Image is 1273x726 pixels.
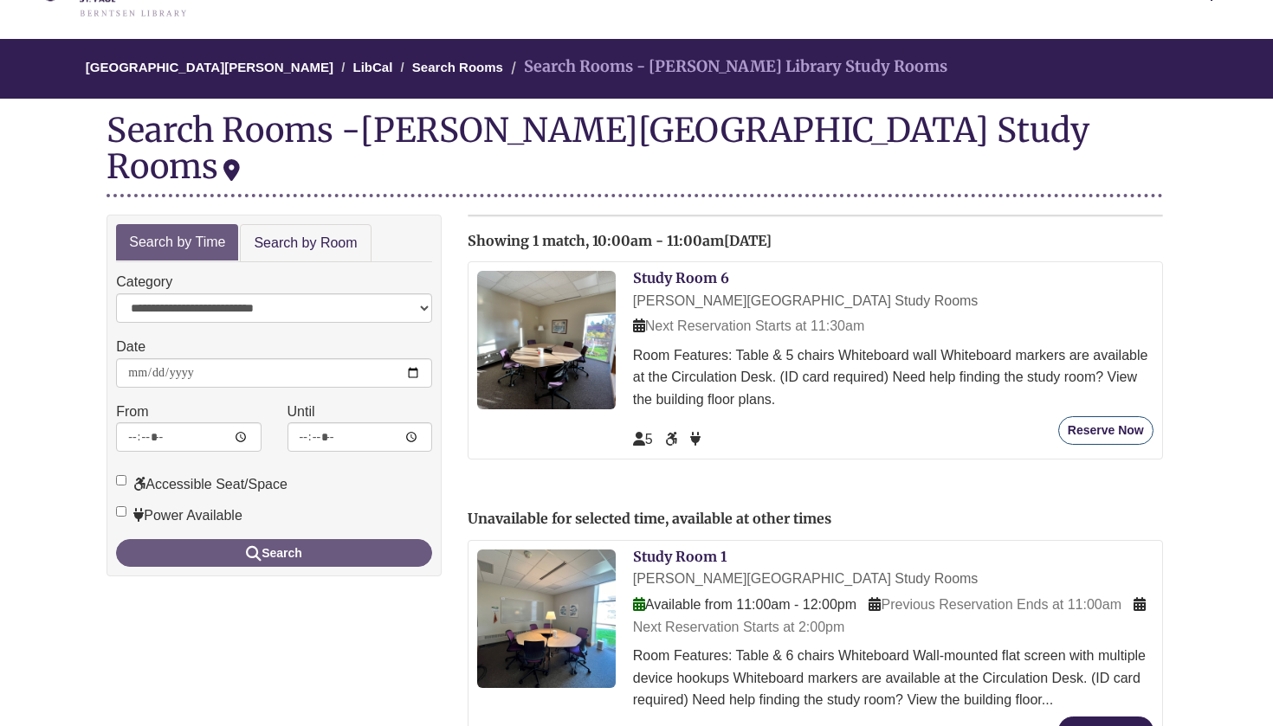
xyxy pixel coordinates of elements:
div: Search Rooms - [107,112,1163,196]
button: Reserve Now [1058,416,1153,445]
li: Search Rooms - [PERSON_NAME] Library Study Rooms [507,55,947,80]
label: Date [116,336,145,358]
button: Search [116,539,432,567]
div: Room Features: Table & 6 chairs Whiteboard Wall-mounted flat screen with multiple device hookups ... [633,645,1153,711]
h2: Showing 1 match [468,234,1163,249]
h2: Unavailable for selected time, available at other times [468,511,1163,527]
div: [PERSON_NAME][GEOGRAPHIC_DATA] Study Rooms [633,290,1153,312]
span: Available from 11:00am - 12:00pm [633,597,856,612]
a: Search by Time [116,224,238,261]
span: Power Available [690,432,701,447]
img: Study Room 6 [477,271,616,409]
label: From [116,401,148,423]
input: Accessible Seat/Space [116,475,126,485]
a: [GEOGRAPHIC_DATA][PERSON_NAME] [86,60,333,74]
a: Search by Room [240,224,371,263]
span: Previous Reservation Ends at 11:00am [869,597,1121,612]
div: [PERSON_NAME][GEOGRAPHIC_DATA] Study Rooms [107,109,1089,187]
a: Search Rooms [412,60,503,74]
nav: Breadcrumb [107,39,1163,99]
span: The capacity of this space [633,432,653,447]
span: Next Reservation Starts at 2:00pm [633,597,1147,634]
label: Category [116,271,172,293]
label: Until [288,401,315,423]
label: Accessible Seat/Space [116,473,288,496]
div: [PERSON_NAME][GEOGRAPHIC_DATA] Study Rooms [633,568,1153,590]
a: Study Room 1 [633,548,727,565]
span: Next Reservation Starts at 11:30am [633,318,864,333]
span: Accessible Seat/Space [665,432,681,447]
a: Study Room 6 [633,269,729,286]
span: , 10:00am - 11:00am[DATE] [585,232,772,249]
label: Power Available [116,504,242,527]
a: LibCal [353,60,393,74]
img: Study Room 1 [477,549,616,688]
div: Room Features: Table & 5 chairs Whiteboard wall Whiteboard markers are available at the Circulati... [633,344,1153,411]
input: Power Available [116,506,126,517]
